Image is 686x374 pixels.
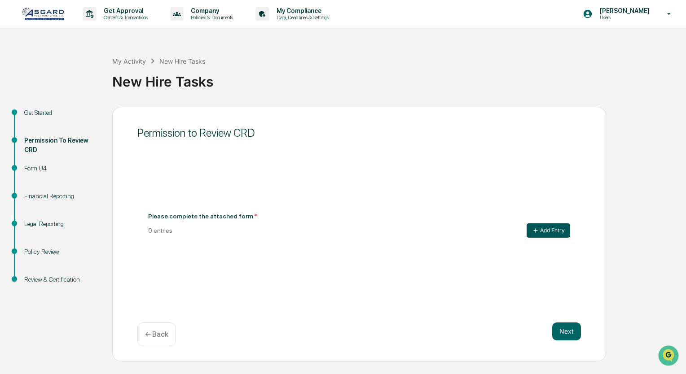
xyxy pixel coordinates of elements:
div: We're available if you need us! [31,78,114,85]
div: 0 entries [148,227,172,234]
a: 🖐️Preclearance [5,109,62,126]
div: Get Started [24,108,98,117]
span: Data Lookup [18,130,57,139]
p: Company [184,7,237,14]
p: How can we help? [9,19,163,33]
div: Legal Reporting [24,219,98,229]
p: Get Approval [97,7,152,14]
button: Add Entry [527,223,570,238]
div: Financial Reporting [24,191,98,201]
div: 🔎 [9,131,16,138]
p: ← Back [145,330,168,339]
p: My Compliance [269,7,333,14]
p: Data, Deadlines & Settings [269,14,333,21]
span: Preclearance [18,113,58,122]
div: Policy Review [24,247,98,257]
a: 🗄️Attestations [62,109,115,126]
img: logo [22,7,65,21]
div: My Activity [112,57,146,65]
iframe: Open customer support [657,344,682,369]
button: Next [552,322,581,340]
div: New Hire Tasks [159,57,205,65]
div: 🖐️ [9,114,16,121]
div: Review & Certification [24,275,98,284]
button: Start new chat [153,71,163,82]
div: Permission to Review CRD [137,126,581,139]
p: Content & Transactions [97,14,152,21]
p: Users [593,14,654,21]
div: New Hire Tasks [112,66,682,90]
p: [PERSON_NAME] [593,7,654,14]
div: Form U4 [24,164,98,173]
span: Attestations [74,113,111,122]
span: Pylon [89,152,109,159]
img: 1746055101610-c473b297-6a78-478c-a979-82029cc54cd1 [9,69,25,85]
div: Permission To Review CRD [24,136,98,155]
a: 🔎Data Lookup [5,126,60,143]
div: Start new chat [31,69,147,78]
p: Policies & Documents [184,14,237,21]
a: Powered byPylon [63,152,109,159]
div: 🗄️ [65,114,72,121]
div: Please complete the attached form [148,213,570,220]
